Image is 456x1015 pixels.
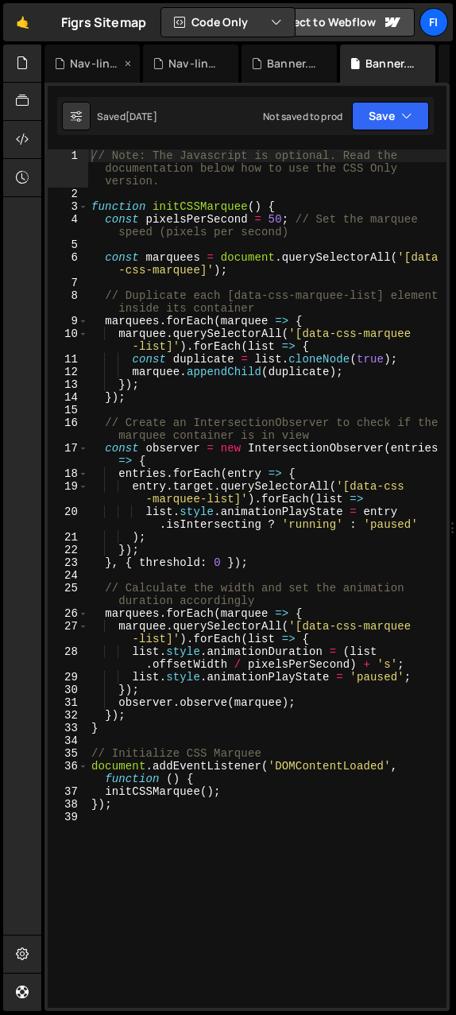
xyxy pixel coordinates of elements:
div: 22 [48,544,88,556]
a: Connect to Webflow [249,8,415,37]
div: 21 [48,531,88,544]
div: 18 [48,467,88,480]
div: 29 [48,671,88,684]
div: 8 [48,289,88,315]
div: 11 [48,353,88,366]
div: 2 [48,188,88,200]
div: 7 [48,277,88,289]
a: Fi [419,8,448,37]
div: [DATE] [126,110,157,123]
div: Banner.css [267,56,318,72]
div: 1 [48,149,88,188]
div: 5 [48,238,88,251]
div: 37 [48,785,88,798]
div: 33 [48,722,88,734]
button: Code Only [161,8,295,37]
div: 36 [48,760,88,785]
div: 16 [48,416,88,442]
div: 38 [48,798,88,811]
div: 24 [48,569,88,582]
div: 32 [48,709,88,722]
div: 15 [48,404,88,416]
div: 19 [48,480,88,506]
div: 31 [48,696,88,709]
div: 23 [48,556,88,569]
button: Save [352,102,429,130]
div: 20 [48,506,88,531]
div: 13 [48,378,88,391]
div: 17 [48,442,88,467]
div: Nav-links.js [70,56,121,72]
div: Not saved to prod [263,110,342,123]
div: Figrs Sitemap [61,13,146,32]
div: Banner.js [365,56,416,72]
div: 27 [48,620,88,645]
div: 9 [48,315,88,327]
div: 39 [48,811,88,823]
div: 30 [48,684,88,696]
div: 4 [48,213,88,238]
div: 28 [48,645,88,671]
div: 34 [48,734,88,747]
div: 35 [48,747,88,760]
div: 3 [48,200,88,213]
div: Saved [97,110,157,123]
div: 14 [48,391,88,404]
div: 25 [48,582,88,607]
a: 🤙 [3,3,42,41]
div: Nav-links.css [168,56,219,72]
div: 12 [48,366,88,378]
div: 26 [48,607,88,620]
div: 6 [48,251,88,277]
div: 10 [48,327,88,353]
